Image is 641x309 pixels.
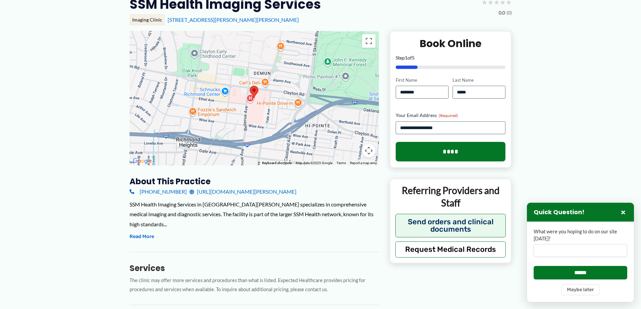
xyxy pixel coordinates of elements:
button: Map camera controls [362,144,376,157]
a: [PHONE_NUMBER] [130,187,187,197]
button: Close [619,208,627,216]
label: Your Email Address [396,112,506,119]
a: Terms (opens in new tab) [336,161,346,165]
span: Map data ©2025 Google [296,161,332,165]
p: Referring Providers and Staff [395,184,506,209]
span: (Required) [439,113,458,118]
span: (0) [506,8,512,17]
label: Last Name [453,77,505,83]
label: First Name [396,77,449,83]
h3: Quick Question! [534,208,584,216]
button: Keyboard shortcuts [262,161,292,165]
p: The clinic may offer more services and procedures than what is listed. Expected Healthcare provid... [130,276,379,294]
span: 1 [405,55,407,61]
img: Google [131,157,153,165]
a: Report a map error [350,161,377,165]
h2: Book Online [396,37,506,50]
p: Step of [396,55,506,60]
button: Send orders and clinical documents [395,214,506,237]
a: [URL][DOMAIN_NAME][PERSON_NAME] [189,187,296,197]
span: 0.0 [499,8,505,17]
span: 5 [412,55,415,61]
h3: Services [130,263,379,273]
div: Imaging Clinic [130,14,165,26]
a: Open this area in Google Maps (opens a new window) [131,157,153,165]
button: Toggle fullscreen view [362,34,376,48]
button: Read More [130,233,154,241]
label: What were you hoping to do on our site [DATE]? [534,228,627,242]
h3: About this practice [130,176,379,187]
a: [STREET_ADDRESS][PERSON_NAME][PERSON_NAME] [168,16,299,23]
div: SSM Health Imaging Services in [GEOGRAPHIC_DATA][PERSON_NAME] specializes in comprehensive medica... [130,199,379,229]
button: Request Medical Records [395,241,506,258]
button: Maybe later [561,284,600,295]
